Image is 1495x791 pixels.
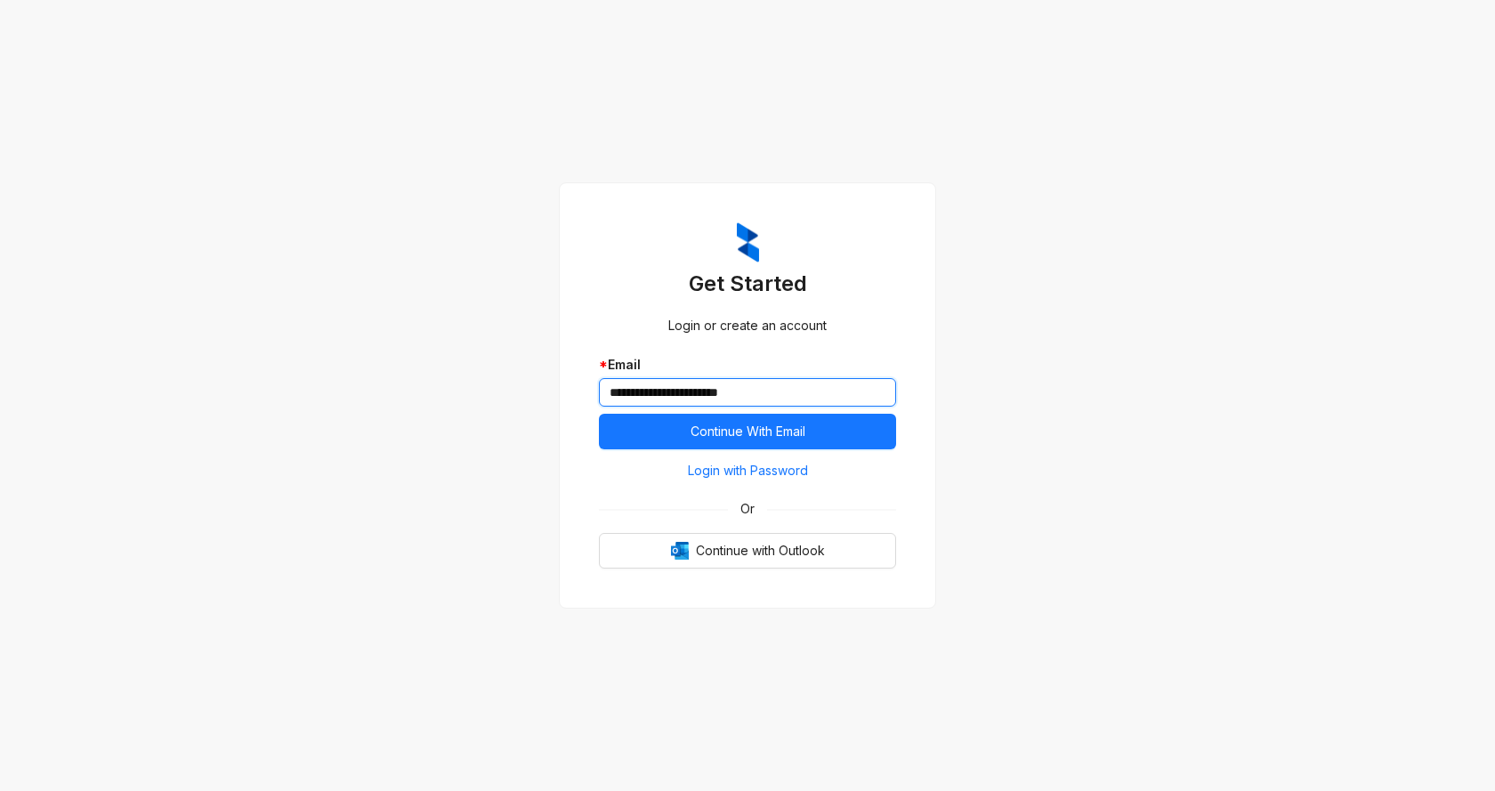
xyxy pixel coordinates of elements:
h3: Get Started [599,270,896,298]
button: OutlookContinue with Outlook [599,533,896,569]
span: Or [728,499,767,519]
img: Outlook [671,542,689,560]
button: Continue With Email [599,414,896,449]
div: Email [599,355,896,375]
span: Login with Password [688,461,808,480]
span: Continue with Outlook [696,541,825,561]
img: ZumaIcon [737,222,759,263]
button: Login with Password [599,456,896,485]
div: Login or create an account [599,316,896,335]
span: Continue With Email [691,422,805,441]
